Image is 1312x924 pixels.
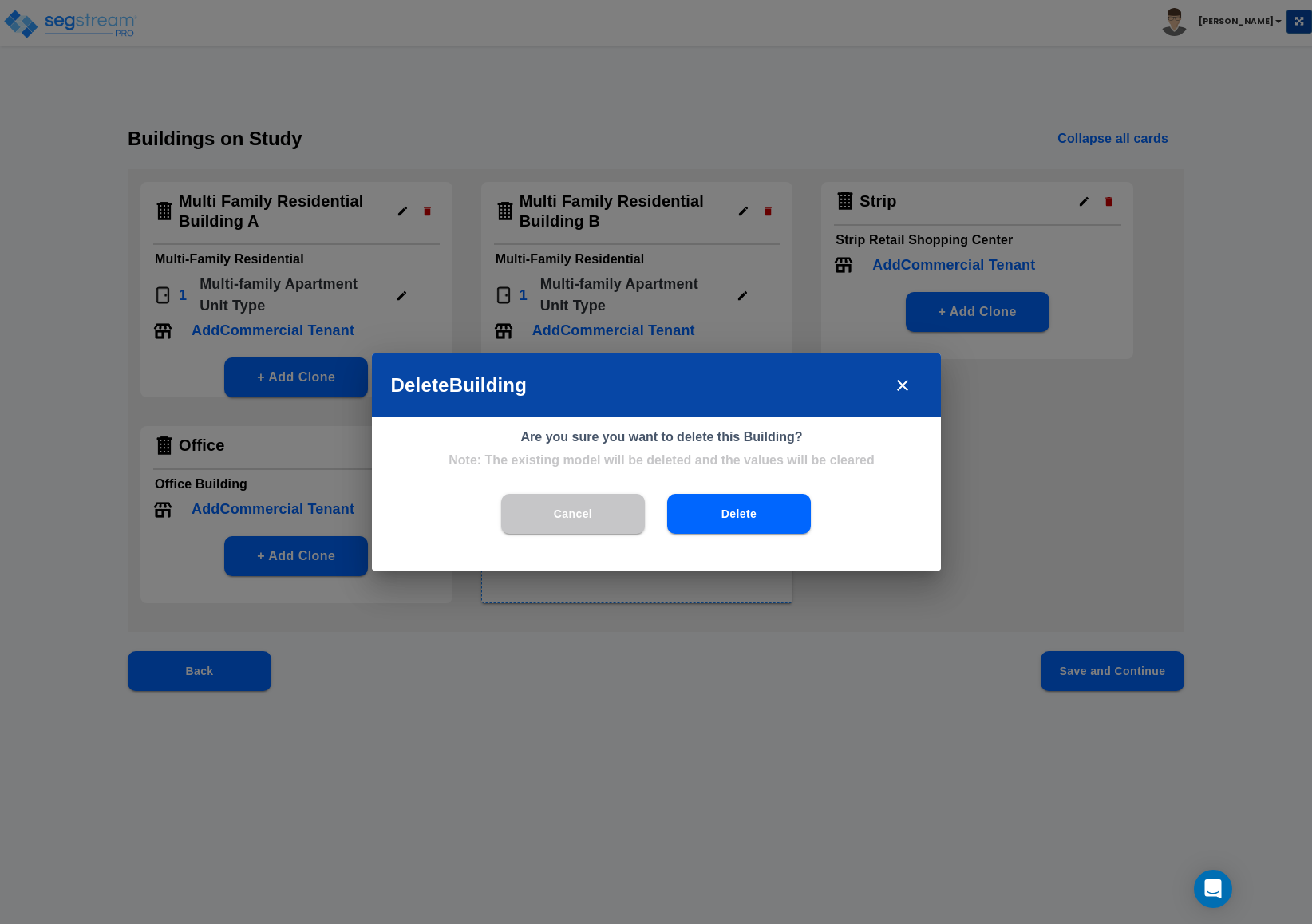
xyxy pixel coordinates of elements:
h5: Are you sure you want to delete this Building? [521,428,803,445]
button: Cancel [501,494,645,534]
h5: Note: The existing model will be deleted and the values will be cleared [449,452,874,468]
h2: Delete Building [372,353,941,417]
button: close [883,366,922,405]
button: Delete [667,494,811,534]
div: Open Intercom Messenger [1194,870,1232,908]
